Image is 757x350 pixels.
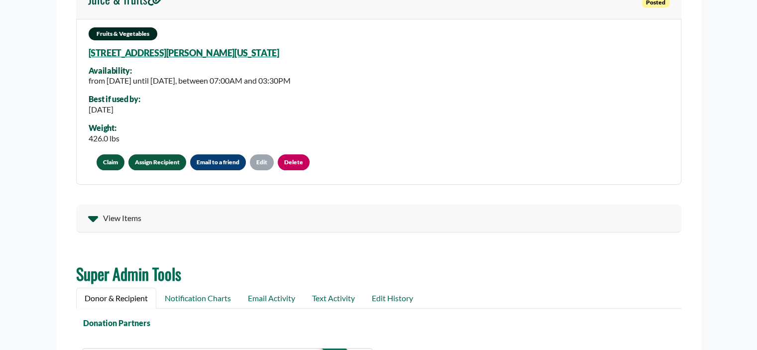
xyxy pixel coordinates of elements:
a: [STREET_ADDRESS][PERSON_NAME][US_STATE] [89,47,279,58]
a: Assign Recipient [128,154,186,170]
span: View Items [103,212,141,224]
a: Email Activity [239,288,304,309]
span: Fruits & Vegetables [89,27,157,40]
button: Claim [97,154,124,170]
div: Availability: [89,66,291,75]
a: Notification Charts [156,288,239,309]
button: Email to a friend [190,154,246,170]
div: Best if used by: [89,95,140,104]
a: Delete [278,154,310,170]
div: Weight: [89,123,119,132]
a: Donor & Recipient [76,288,156,309]
div: [DATE] [89,104,140,116]
a: Edit History [363,288,422,309]
h2: Super Admin Tools [76,264,681,283]
div: Donation Partners [70,317,675,329]
a: Text Activity [304,288,363,309]
a: Edit [250,154,274,170]
div: from [DATE] until [DATE], between 07:00AM and 03:30PM [89,75,291,87]
div: 426.0 lbs [89,132,119,144]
